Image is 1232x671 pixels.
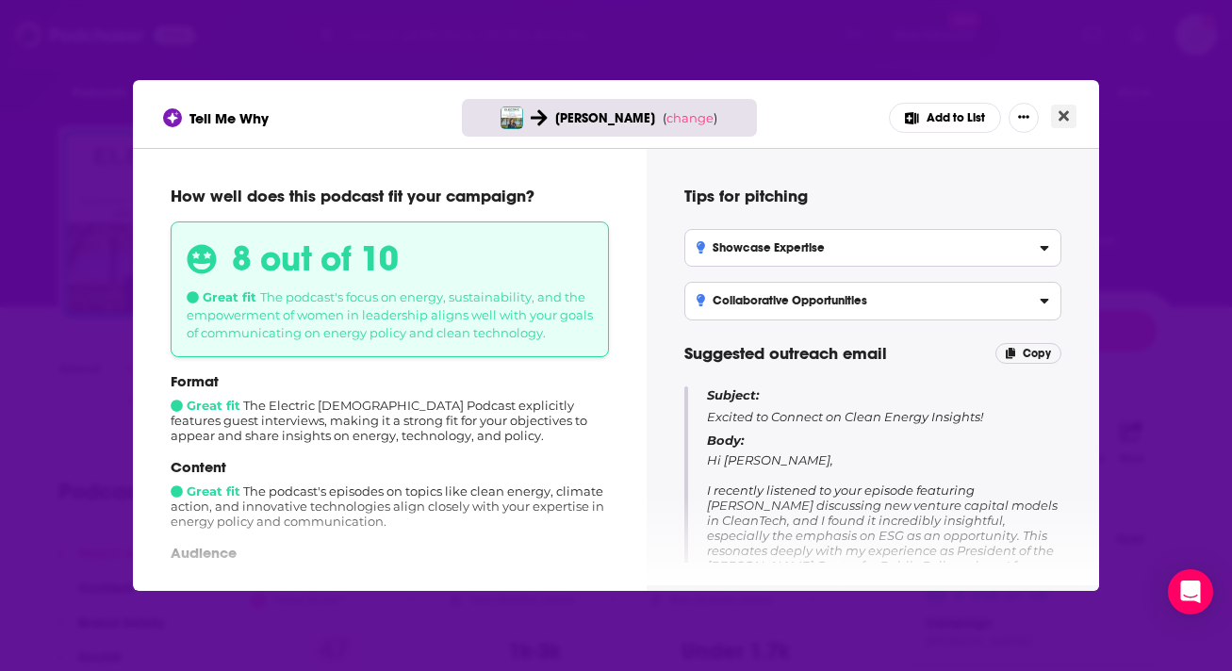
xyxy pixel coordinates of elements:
[171,458,609,476] p: Content
[232,237,399,280] h3: 8 out of 10
[171,458,609,529] div: The podcast's episodes on topics like clean energy, climate action, and innovative technologies a...
[697,294,867,307] h3: Collaborative Opportunities
[189,109,269,127] span: Tell Me Why
[501,106,523,129] img: Electric Ladies Podcast
[187,289,256,304] span: Great fit
[889,103,1001,133] button: Add to List
[1009,103,1039,133] button: Show More Button
[166,111,179,124] img: tell me why sparkle
[684,343,887,364] span: Suggested outreach email
[171,544,609,562] p: Audience
[171,398,240,413] span: Great fit
[555,110,655,126] span: [PERSON_NAME]
[707,433,744,448] span: Body:
[1023,347,1051,360] span: Copy
[1051,105,1076,128] button: Close
[187,289,593,340] span: The podcast's focus on energy, sustainability, and the empowerment of women in leadership aligns ...
[171,483,240,499] span: Great fit
[697,241,825,254] h3: Showcase Expertise
[171,186,609,206] p: How well does this podcast fit your campaign?
[171,372,609,390] p: Format
[707,386,759,403] span: Subject:
[663,110,717,125] span: ( )
[666,110,714,125] span: change
[707,386,1061,425] p: Excited to Connect on Clean Energy Insights!
[684,186,1061,206] h4: Tips for pitching
[171,372,609,443] div: The Electric [DEMOGRAPHIC_DATA] Podcast explicitly features guest interviews, making it a strong ...
[171,544,609,614] div: The podcast's audience is primarily composed of listeners interested in sustainability and energy...
[1168,569,1213,614] div: Open Intercom Messenger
